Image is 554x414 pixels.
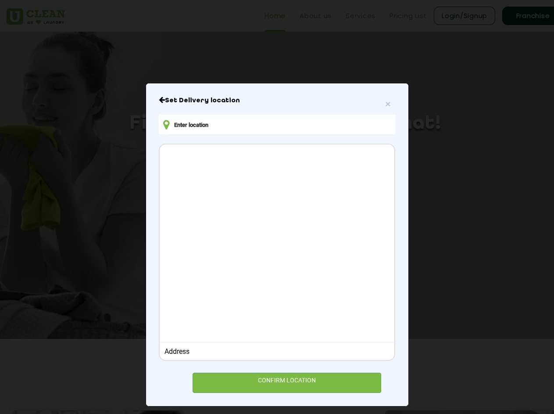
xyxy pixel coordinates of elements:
div: Address [164,347,390,356]
span: × [385,99,390,109]
div: CONFIRM LOCATION [193,373,382,392]
h6: Close [159,96,395,105]
input: Enter location [159,115,395,134]
button: Close [385,99,390,108]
